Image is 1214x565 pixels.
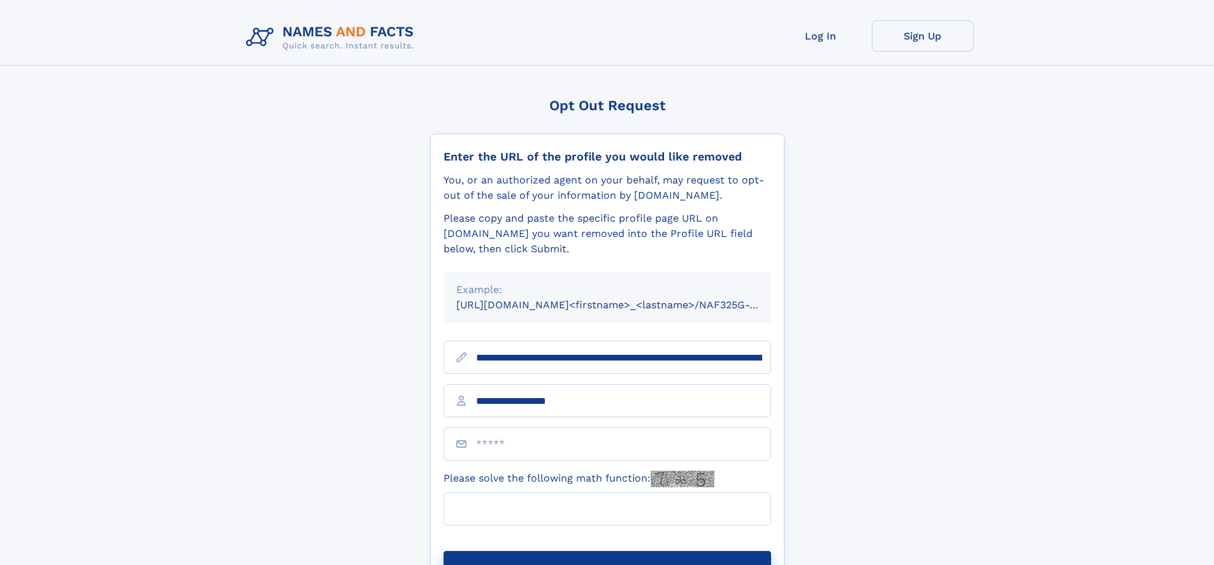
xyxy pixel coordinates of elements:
[444,150,771,164] div: Enter the URL of the profile you would like removed
[444,211,771,257] div: Please copy and paste the specific profile page URL on [DOMAIN_NAME] you want removed into the Pr...
[241,20,424,55] img: Logo Names and Facts
[456,299,795,311] small: [URL][DOMAIN_NAME]<firstname>_<lastname>/NAF325G-xxxxxxxx
[430,97,784,113] div: Opt Out Request
[444,471,714,487] label: Please solve the following math function:
[872,20,974,52] a: Sign Up
[444,173,771,203] div: You, or an authorized agent on your behalf, may request to opt-out of the sale of your informatio...
[456,282,758,297] div: Example:
[770,20,872,52] a: Log In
